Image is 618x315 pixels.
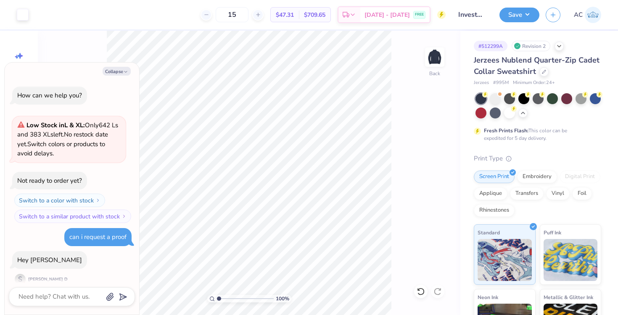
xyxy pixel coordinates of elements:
[574,10,583,20] span: AC
[572,187,592,200] div: Foil
[546,187,570,200] div: Vinyl
[544,228,561,237] span: Puff Ink
[14,194,105,207] button: Switch to a color with stock
[95,198,100,203] img: Switch to a color with stock
[429,70,440,77] div: Back
[474,187,507,200] div: Applique
[499,8,539,22] button: Save
[574,7,601,23] a: AC
[510,187,544,200] div: Transfers
[474,55,600,76] span: Jerzees Nublend Quarter-Zip Cadet Collar Sweatshirt
[15,274,26,285] div: S
[484,127,587,142] div: This color can be expedited for 5 day delivery.
[121,214,127,219] img: Switch to a similar product with stock
[9,62,29,69] span: Image AI
[17,176,82,185] div: Not ready to order yet?
[560,171,600,183] div: Digital Print
[103,67,131,76] button: Collapse
[28,276,68,283] div: [PERSON_NAME] D
[474,204,515,217] div: Rhinestones
[14,210,131,223] button: Switch to a similar product with stock
[484,127,528,134] strong: Fresh Prints Flash:
[17,256,82,264] div: Hey [PERSON_NAME]
[17,121,118,158] span: Only 642 Ls and 383 XLs left. Switch colors or products to avoid delays.
[426,49,443,66] img: Back
[513,79,555,87] span: Minimum Order: 24 +
[216,7,248,22] input: – –
[474,171,515,183] div: Screen Print
[478,239,532,281] img: Standard
[544,293,593,302] span: Metallic & Glitter Ink
[517,171,557,183] div: Embroidery
[478,293,498,302] span: Neon Ink
[544,239,598,281] img: Puff Ink
[452,6,493,23] input: Untitled Design
[474,79,489,87] span: Jerzees
[276,295,289,302] span: 100 %
[512,41,550,51] div: Revision 2
[478,228,500,237] span: Standard
[304,10,325,19] span: $709.65
[276,10,294,19] span: $47.31
[364,10,410,19] span: [DATE] - [DATE]
[474,41,507,51] div: # 512299A
[415,12,424,18] span: FREE
[69,233,127,241] div: can i request a proof
[17,91,82,100] div: How can we help you?
[26,121,85,129] strong: Low Stock in L & XL :
[585,7,601,23] img: Alina Cote
[493,79,509,87] span: # 995M
[474,154,601,163] div: Print Type
[17,130,108,148] span: No restock date yet.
